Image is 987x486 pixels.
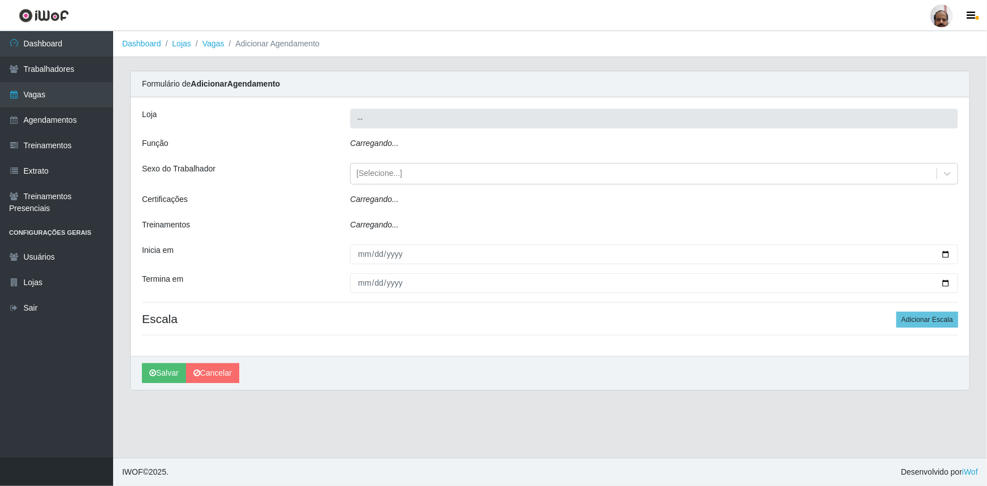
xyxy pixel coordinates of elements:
label: Certificações [142,193,188,205]
label: Função [142,137,169,149]
i: Carregando... [350,220,399,229]
a: Dashboard [122,39,161,48]
i: Carregando... [350,139,399,148]
span: Desenvolvido por [901,466,978,478]
img: CoreUI Logo [19,8,69,23]
button: Salvar [142,363,186,383]
label: Inicia em [142,244,174,256]
span: © 2025 . [122,466,169,478]
div: Formulário de [131,71,969,97]
input: 00/00/0000 [350,244,958,264]
a: Cancelar [186,363,239,383]
a: Lojas [172,39,191,48]
nav: breadcrumb [113,31,987,57]
li: Adicionar Agendamento [224,38,320,50]
a: iWof [962,467,978,476]
strong: Adicionar Agendamento [191,79,280,88]
label: Treinamentos [142,219,190,231]
i: Carregando... [350,195,399,204]
label: Termina em [142,273,183,285]
span: IWOF [122,467,143,476]
h4: Escala [142,312,958,326]
label: Loja [142,109,157,121]
input: 00/00/0000 [350,273,958,293]
div: [Selecione...] [356,168,402,180]
label: Sexo do Trabalhador [142,163,215,175]
button: Adicionar Escala [897,312,958,328]
a: Vagas [202,39,225,48]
